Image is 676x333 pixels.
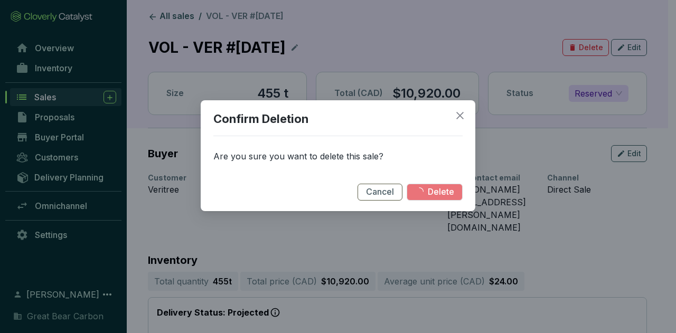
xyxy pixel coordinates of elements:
span: Delete [428,186,454,198]
span: loading [415,187,424,196]
p: Are you sure you want to delete this sale? [213,151,463,163]
span: Cancel [366,186,394,198]
button: Delete [407,184,463,201]
button: Close [452,107,468,124]
span: close [455,111,465,120]
span: Close [452,111,468,120]
h2: Confirm Deletion [213,111,463,137]
button: Cancel [358,184,402,201]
